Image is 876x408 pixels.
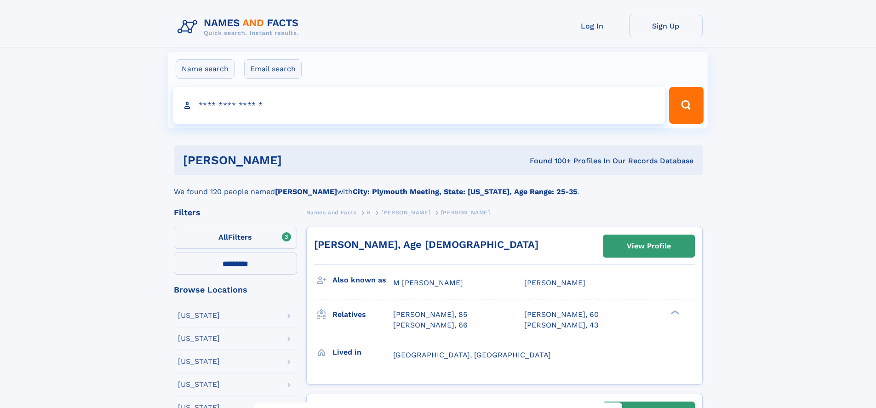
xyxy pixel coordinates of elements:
[176,59,235,79] label: Name search
[406,156,693,166] div: Found 100+ Profiles In Our Records Database
[178,381,220,388] div: [US_STATE]
[314,239,538,250] a: [PERSON_NAME], Age [DEMOGRAPHIC_DATA]
[174,286,297,294] div: Browse Locations
[218,233,228,241] span: All
[627,236,671,257] div: View Profile
[669,87,703,124] button: Search Button
[244,59,302,79] label: Email search
[524,278,585,287] span: [PERSON_NAME]
[183,155,406,166] h1: [PERSON_NAME]
[174,15,306,40] img: Logo Names and Facts
[393,351,551,359] span: [GEOGRAPHIC_DATA], [GEOGRAPHIC_DATA]
[178,358,220,365] div: [US_STATE]
[393,320,468,330] a: [PERSON_NAME], 66
[603,235,694,257] a: View Profile
[332,307,393,322] h3: Relatives
[173,87,665,124] input: search input
[367,207,371,218] a: R
[178,335,220,342] div: [US_STATE]
[332,272,393,288] h3: Also known as
[524,320,598,330] a: [PERSON_NAME], 43
[174,208,297,217] div: Filters
[178,312,220,319] div: [US_STATE]
[174,227,297,249] label: Filters
[441,209,490,216] span: [PERSON_NAME]
[353,187,577,196] b: City: Plymouth Meeting, State: [US_STATE], Age Range: 25-35
[393,310,467,320] a: [PERSON_NAME], 85
[555,15,629,37] a: Log In
[367,209,371,216] span: R
[381,207,430,218] a: [PERSON_NAME]
[669,310,680,316] div: ❯
[629,15,703,37] a: Sign Up
[275,187,337,196] b: [PERSON_NAME]
[332,345,393,360] h3: Lived in
[393,278,463,287] span: M [PERSON_NAME]
[381,209,430,216] span: [PERSON_NAME]
[524,310,599,320] a: [PERSON_NAME], 60
[306,207,357,218] a: Names and Facts
[174,175,703,197] div: We found 120 people named with .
